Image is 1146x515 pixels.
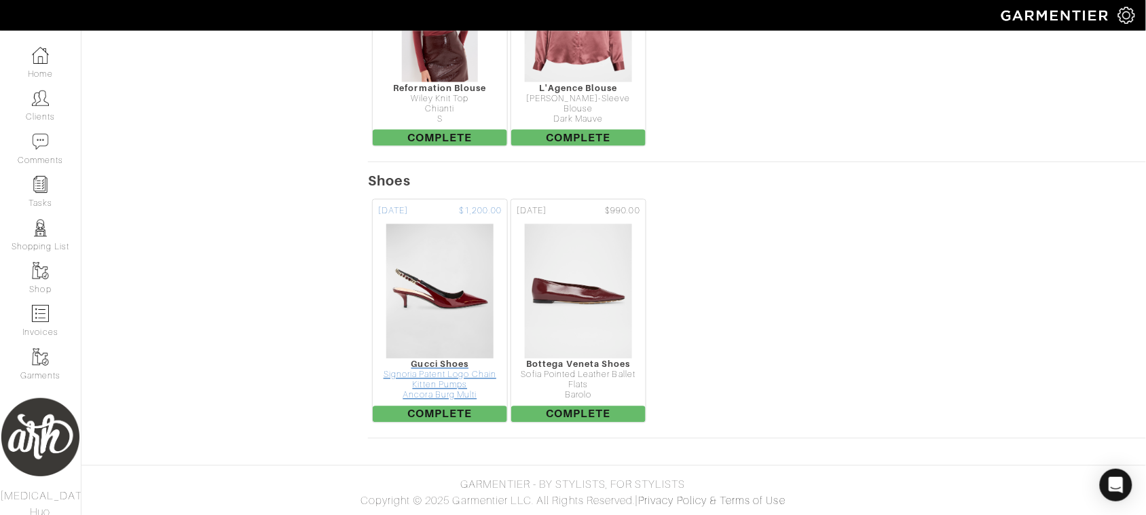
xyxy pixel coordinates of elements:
img: comment-icon-a0a6a9ef722e966f86d9cbdc48e553b5cf19dbc54f86b18d962a5391bc8f6eb6.png [32,133,49,150]
img: reminder-icon-8004d30b9f0a5d33ae49ab947aed9ed385cf756f9e5892f1edd6e32f2345188e.png [32,176,49,193]
div: Gucci Shoes [373,359,507,370]
a: [DATE] $990.00 Bottega Veneta Shoes Sofia Pointed Leather Ballet Flats Barolo Complete [509,198,648,425]
a: [DATE] $1,200.00 Gucci Shoes Signoria Patent Logo Chain Kitten Pumps Ancora Burg Multi Complete [371,198,509,425]
img: gear-icon-white-bd11855cb880d31180b6d7d6211b90ccbf57a29d726f0c71d8c61bd08dd39cc2.png [1118,7,1135,24]
span: [DATE] [517,205,547,218]
img: garmentier-logo-header-white-b43fb05a5012e4ada735d5af1a66efaba907eab6374d6393d1fbf88cb4ef424d.png [995,3,1118,27]
div: Barolo [511,391,646,401]
img: krKxj4mK7JdjTrpvmWq4PFmk [386,224,494,359]
span: Copyright © 2025 Garmentier LLC. All Rights Reserved. [361,495,635,508]
img: garments-icon-b7da505a4dc4fd61783c78ac3ca0ef83fa9d6f193b1c9dc38574b1d14d53ca28.png [32,349,49,366]
div: S [373,114,507,124]
div: [PERSON_NAME]-Sleeve Blouse [511,94,646,115]
span: $1,200.00 [460,205,502,218]
span: Complete [373,130,507,146]
div: L'Agence Blouse [511,83,646,93]
img: garments-icon-b7da505a4dc4fd61783c78ac3ca0ef83fa9d6f193b1c9dc38574b1d14d53ca28.png [32,262,49,279]
span: [DATE] [378,205,408,218]
img: stylists-icon-eb353228a002819b7ec25b43dbf5f0378dd9e0616d9560372ff212230b889e62.png [32,219,49,236]
div: Chianti [373,104,507,114]
div: Wiley Knit Top [373,94,507,104]
span: $990.00 [606,205,640,218]
div: Ancora Burg Multi [373,391,507,401]
div: Reformation Blouse [373,83,507,93]
img: dashboard-icon-dbcd8f5a0b271acd01030246c82b418ddd0df26cd7fceb0bd07c9910d44c42f6.png [32,47,49,64]
img: clients-icon-6bae9207a08558b7cb47a8932f037763ab4055f8c8b6bfacd5dc20c3e0201464.png [32,90,49,107]
span: Complete [511,130,646,146]
img: waPMv7DzjQHYft6sBy8D4Lhd [524,224,633,359]
span: Complete [511,406,646,423]
h5: Shoes [368,173,1146,190]
div: Signoria Patent Logo Chain Kitten Pumps [373,370,507,391]
span: Complete [373,406,507,423]
a: Privacy Policy & Terms of Use [639,495,785,508]
div: Open Intercom Messenger [1100,469,1132,501]
img: orders-icon-0abe47150d42831381b5fb84f609e132dff9fe21cb692f30cb5eec754e2cba89.png [32,305,49,322]
div: Bottega Veneta Shoes [511,359,646,370]
div: Sofia Pointed Leather Ballet Flats [511,370,646,391]
div: Dark Mauve [511,114,646,124]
